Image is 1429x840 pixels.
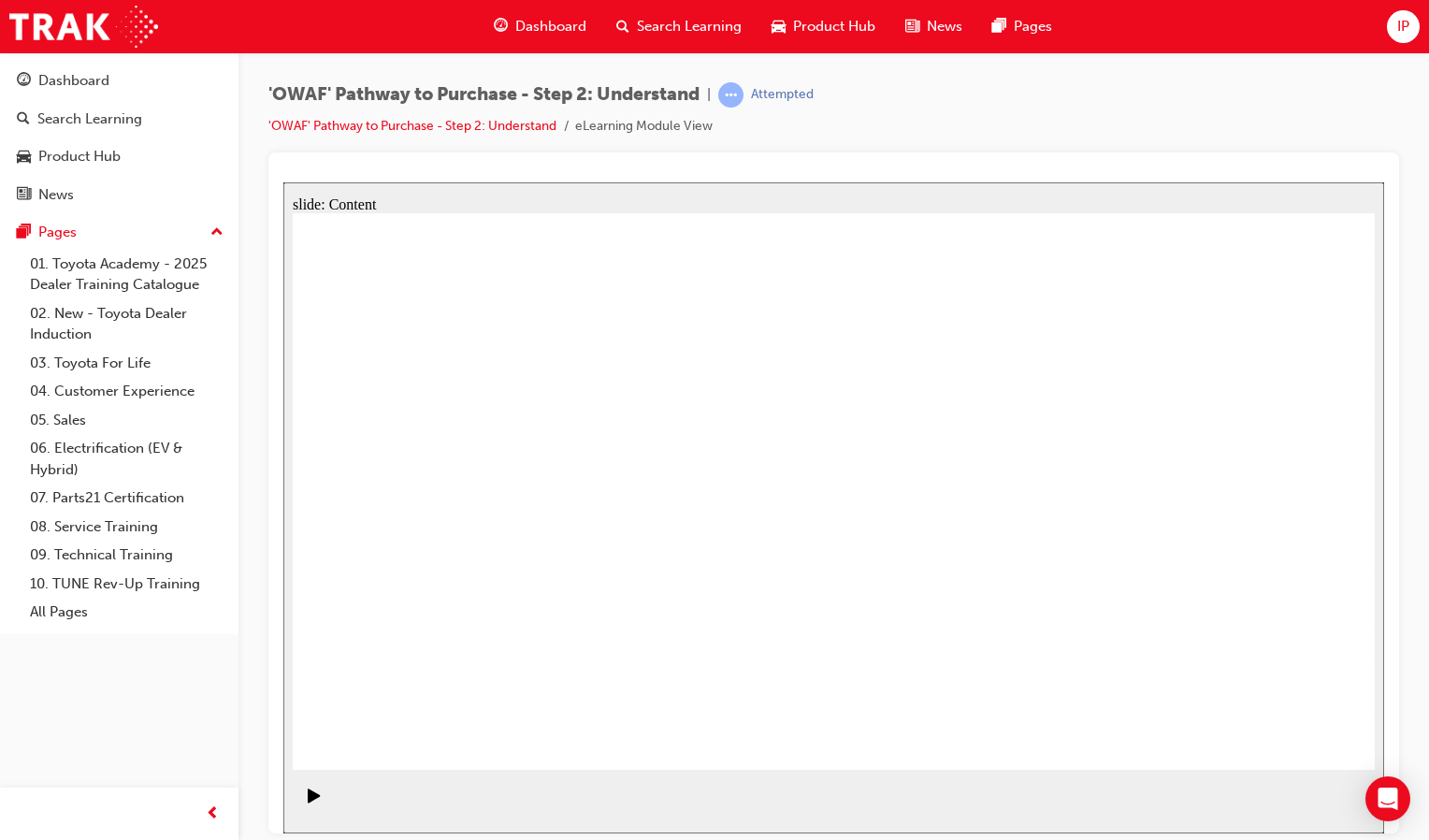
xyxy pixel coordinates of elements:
[1014,16,1052,37] span: Pages
[9,590,41,651] div: playback controls
[9,6,158,48] img: Trak
[268,118,556,134] a: 'OWAF' Pathway to Purchase - Step 2: Understand
[38,70,109,92] div: Dashboard
[575,116,713,138] li: eLearning Module View
[515,16,586,37] span: Dashboard
[210,221,224,245] span: up-icon
[22,484,231,513] a: 07. Parts21 Certification
[17,187,31,204] span: news-icon
[7,64,231,98] a: Dashboard
[637,16,742,37] span: Search Learning
[268,84,700,106] span: 'OWAF' Pathway to Purchase - Step 2: Understand
[7,178,231,212] a: News
[38,222,77,243] div: Pages
[616,15,629,38] span: search-icon
[977,7,1067,46] a: pages-iconPages
[757,7,890,46] a: car-iconProduct Hub
[22,598,231,627] a: All Pages
[7,102,231,137] a: Search Learning
[7,215,231,250] button: Pages
[22,377,231,406] a: 04. Customer Experience
[793,16,875,37] span: Product Hub
[206,803,220,826] span: prev-icon
[38,146,121,167] div: Product Hub
[479,7,601,46] a: guage-iconDashboard
[22,250,231,299] a: 01. Toyota Academy - 2025 Dealer Training Catalogue
[9,605,41,637] button: Play (Ctrl+Alt+P)
[22,406,231,435] a: 05. Sales
[22,434,231,484] a: 06. Electrification (EV & Hybrid)
[601,7,757,46] a: search-iconSearch Learning
[17,224,31,241] span: pages-icon
[992,15,1006,38] span: pages-icon
[22,299,231,349] a: 02. New - Toyota Dealer Induction
[772,15,786,38] span: car-icon
[494,15,508,38] span: guage-icon
[1387,10,1420,43] button: IP
[22,541,231,570] a: 09. Technical Training
[1397,16,1409,37] span: IP
[37,109,142,130] div: Search Learning
[17,149,31,166] span: car-icon
[7,60,231,215] button: DashboardSearch LearningProduct HubNews
[22,570,231,599] a: 10. TUNE Rev-Up Training
[905,15,919,38] span: news-icon
[22,513,231,542] a: 08. Service Training
[751,86,814,104] div: Attempted
[1365,776,1410,821] div: Open Intercom Messenger
[17,111,30,128] span: search-icon
[38,184,74,206] div: News
[718,82,743,108] span: learningRecordVerb_ATTEMPT-icon
[707,84,711,106] span: |
[890,7,977,46] a: news-iconNews
[17,73,31,90] span: guage-icon
[22,349,231,378] a: 03. Toyota For Life
[927,16,962,37] span: News
[7,139,231,174] a: Product Hub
